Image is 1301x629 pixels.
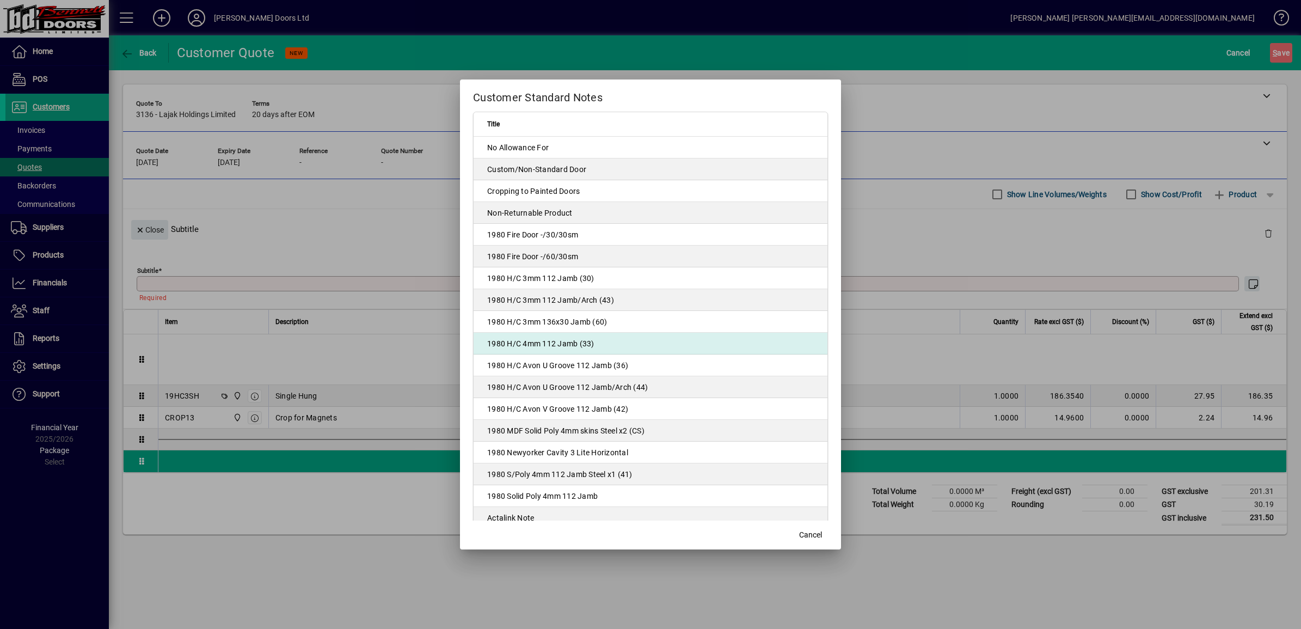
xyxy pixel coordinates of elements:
td: 1980 Fire Door -/60/30sm [474,246,827,267]
td: Cropping to Painted Doors [474,180,827,202]
td: 1980 H/C 3mm 112 Jamb/Arch (43) [474,289,827,311]
td: 1980 H/C Avon V Groove 112 Jamb (42) [474,398,827,420]
td: 1980 Solid Poly 4mm 112 Jamb [474,485,827,507]
button: Cancel [793,526,828,545]
td: Actalink Note [474,507,827,529]
td: 1980 H/C Avon U Groove 112 Jamb (36) [474,355,827,376]
td: 1980 H/C 3mm 136x30 Jamb (60) [474,311,827,333]
td: 1980 MDF Solid Poly 4mm skins Steel x2 (CS) [474,420,827,442]
h2: Customer Standard Notes [460,80,841,111]
td: 1980 Fire Door -/30/30sm [474,224,827,246]
td: Custom/Non-Standard Door [474,158,827,180]
td: Non-Returnable Product [474,202,827,224]
span: Title [487,118,500,130]
td: No Allowance For [474,137,827,158]
span: Cancel [799,529,822,541]
td: 1980 H/C 4mm 112 Jamb (33) [474,333,827,355]
td: 1980 S/Poly 4mm 112 Jamb Steel x1 (41) [474,463,827,485]
td: 1980 Newyorker Cavity 3 Lite Horizontal [474,442,827,463]
td: 1980 H/C 3mm 112 Jamb (30) [474,267,827,289]
td: 1980 H/C Avon U Groove 112 Jamb/Arch (44) [474,376,827,398]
